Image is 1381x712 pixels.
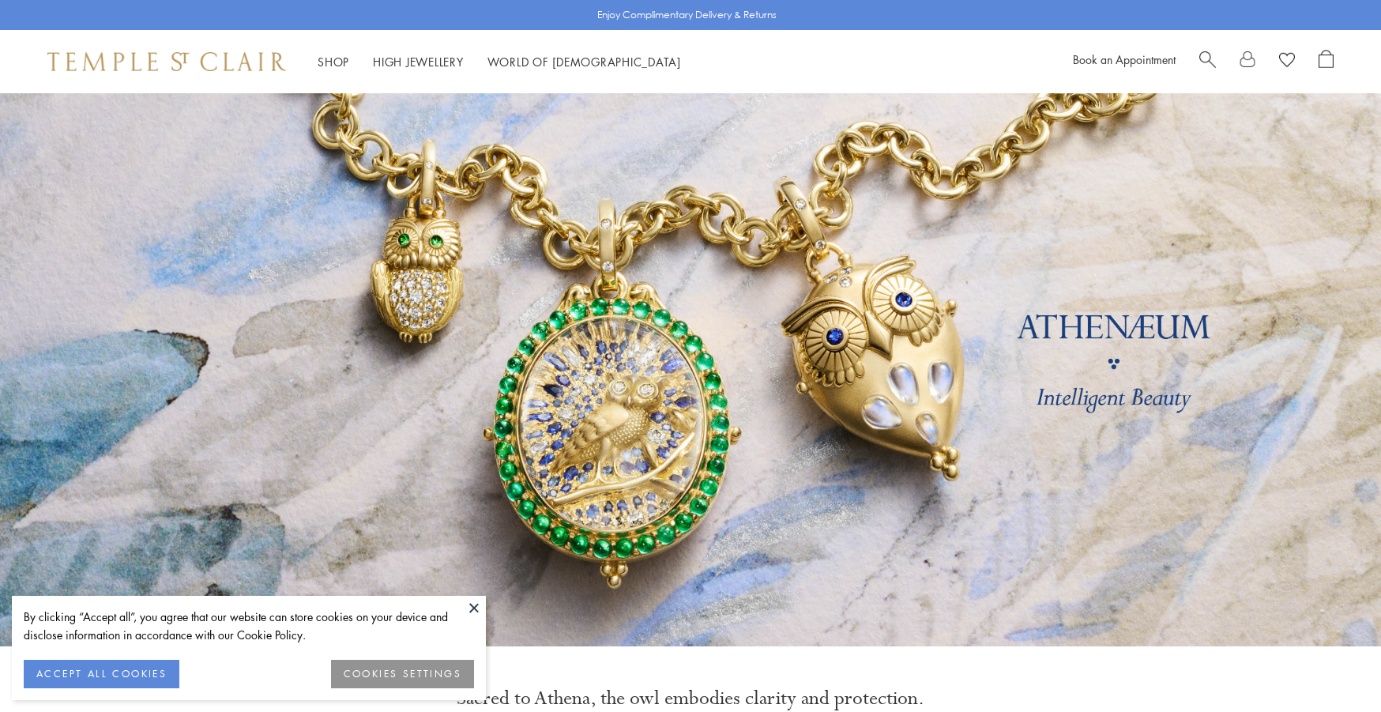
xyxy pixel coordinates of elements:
a: View Wishlist [1279,50,1295,73]
div: By clicking “Accept all”, you agree that our website can store cookies on your device and disclos... [24,608,474,644]
button: COOKIES SETTINGS [331,660,474,688]
a: ShopShop [318,54,349,70]
a: Search [1199,50,1216,73]
a: World of [DEMOGRAPHIC_DATA]World of [DEMOGRAPHIC_DATA] [487,54,681,70]
img: Temple St. Clair [47,52,286,71]
a: Book an Appointment [1073,51,1176,67]
button: ACCEPT ALL COOKIES [24,660,179,688]
nav: Main navigation [318,52,681,72]
a: High JewelleryHigh Jewellery [373,54,464,70]
p: Enjoy Complimentary Delivery & Returns [597,7,777,23]
a: Open Shopping Bag [1319,50,1334,73]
